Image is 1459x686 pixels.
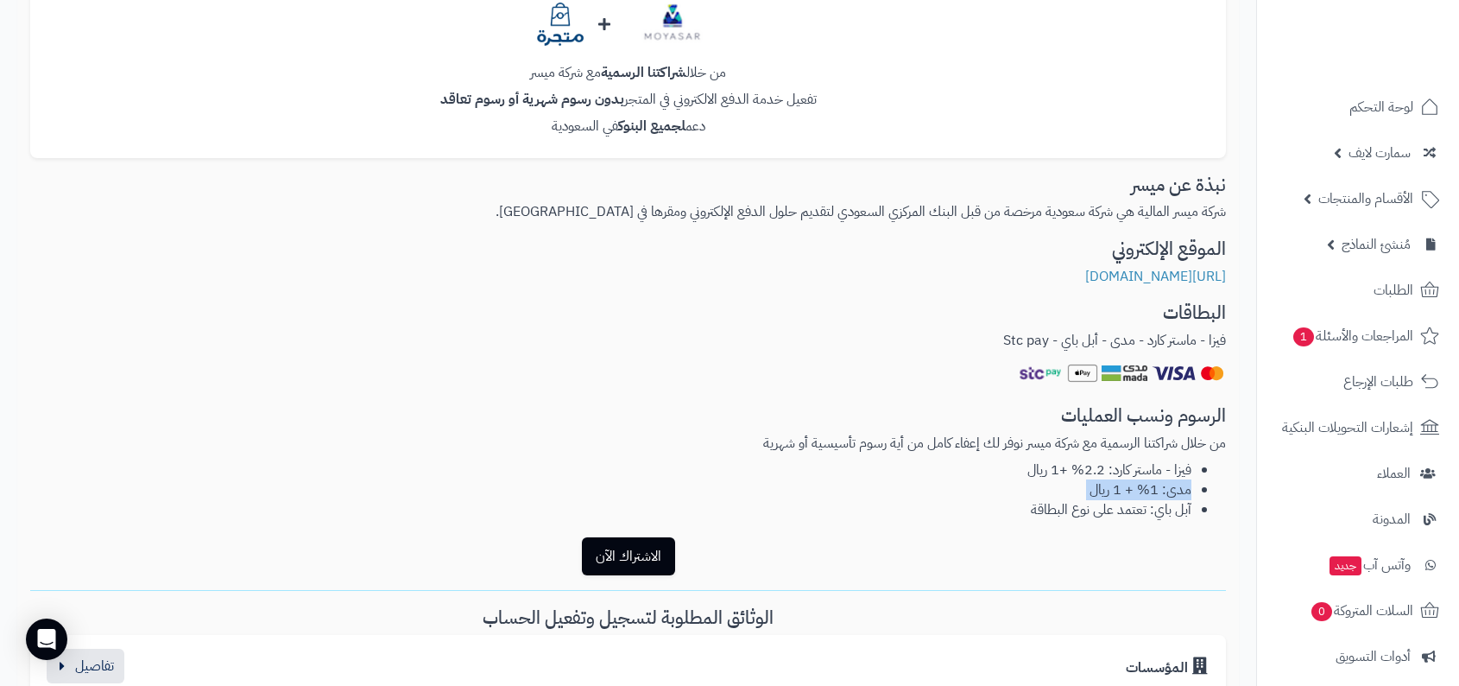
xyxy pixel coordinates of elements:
[30,461,1191,480] li: فيزا - ماستر كارد: 2.2% +1 ريال
[30,331,1226,351] p: فيزا - ماستر كارد - مدى - أبل باي - Stc pay
[1267,453,1449,494] a: العملاء
[1085,266,1226,287] a: [URL][DOMAIN_NAME]
[601,62,686,83] b: شراكتنا الرسمية
[1267,590,1449,632] a: السلات المتروكة0
[582,537,675,575] button: الاشتراك الآن
[440,89,624,110] b: بدون رسوم شهرية أو رسوم تعاقد
[30,303,1226,323] h3: البطاقات
[1318,187,1413,211] span: الأقسام والمنتجات
[1349,95,1413,119] span: لوحة التحكم
[44,63,1212,83] p: من خلال مع شركة ميسر
[1267,407,1449,448] a: إشعارات التحويلات البنكية
[30,239,1226,259] h3: الموقع الإلكتروني
[44,90,1212,110] p: تفعيل خدمة الدفع الالكتروني في المتجر
[1336,645,1411,669] span: أدوات التسويق
[30,202,1226,222] p: شركة ميسر المالية هي شركة سعودية مرخصة من قبل البنك المركزي السعودي لتقديم حلول الدفع الإلكتروني ...
[1343,370,1413,394] span: طلبات الإرجاع
[1328,553,1411,577] span: وآتس آب
[1342,232,1411,257] span: مُنشئ النماذج
[1267,499,1449,540] a: المدونة
[30,434,1226,454] p: من خلال شراكتنا الرسمية مع شركة ميسر نوفر لك إعفاء كامل من أية رسوم تأسيسية أو شهرية
[1377,461,1411,486] span: العملاء
[1282,416,1413,440] span: إشعارات التحويلات البنكية
[1330,556,1361,575] span: جديد
[1267,544,1449,586] a: وآتس آبجديد
[1267,315,1449,357] a: المراجعات والأسئلة1
[30,406,1226,426] h3: الرسوم ونسب العمليات
[1348,141,1411,165] span: سمارت لايف
[30,175,1226,195] h3: نبذة عن ميسر
[1311,602,1332,621] span: 0
[30,480,1191,500] li: مدى: 1% + 1 ريال
[1126,657,1212,676] h3: المؤسسات
[1373,507,1411,531] span: المدونة
[26,619,67,660] div: Open Intercom Messenger
[1310,599,1413,623] span: السلات المتروكة
[618,116,685,137] b: لجميع البنوك
[1267,636,1449,677] a: أدوات التسويق
[1293,327,1314,346] span: 1
[1267,86,1449,128] a: لوحة التحكم
[1374,278,1413,302] span: الطلبات
[1292,324,1413,348] span: المراجعات والأسئلة
[1267,270,1449,311] a: الطلبات
[30,500,1191,520] li: آبل باي: تعتمد على نوع البطاقة
[30,608,1226,628] h3: الوثائق المطلوبة لتسجيل وتفعيل الحساب
[1267,361,1449,403] a: طلبات الإرجاع
[44,117,1212,137] p: دعم في السعودية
